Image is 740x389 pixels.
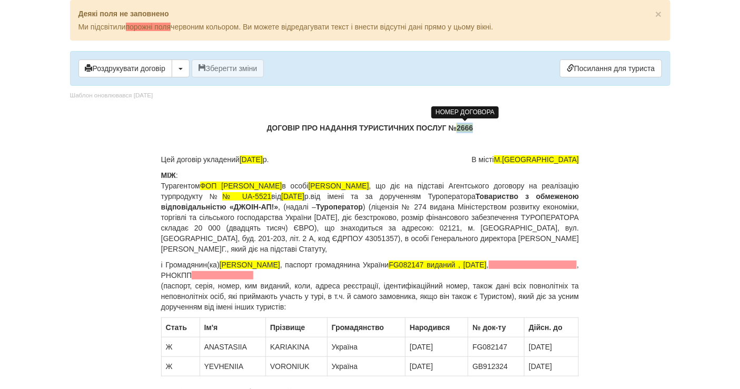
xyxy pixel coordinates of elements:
[161,171,176,179] b: МІЖ
[431,106,499,118] div: НОМЕР ДОГОВОРА
[560,59,662,77] a: Посилання для туриста
[222,192,271,201] span: № UA-5521
[161,170,579,254] p: : Турагентом в особі , що діє на підставі Агентського договору на реалізацію турпродукту № від р....
[494,155,579,164] span: М.[GEOGRAPHIC_DATA]
[525,357,579,376] td: [DATE]
[472,154,579,165] span: В місті
[327,337,405,357] td: Україна
[468,357,525,376] td: GB912324
[78,22,662,32] p: Ми підсвітили червоним кольором. Ви можете відредагувати текст і внести відсутні дані прямо у цьо...
[161,154,269,165] span: Цей договір укладений р.
[78,8,662,19] p: Деякі поля не заповнено
[655,8,662,20] span: ×
[265,318,327,337] th: Прiзвище
[327,357,405,376] td: Україна
[192,59,264,77] button: Зберегти зміни
[200,182,282,190] span: ФОП [PERSON_NAME]
[200,337,265,357] td: ANASTASIIA
[468,337,525,357] td: FG082147
[316,203,363,211] b: Туроператор
[406,337,468,357] td: [DATE]
[406,318,468,337] th: Народився
[308,182,369,190] span: [PERSON_NAME]
[161,260,579,312] p: і Громадянин(ка) , паспорт громадянина України , , РНОКПП (паспорт, серія, номер, ким виданий, ко...
[525,318,579,337] th: Дійсн. до
[200,357,265,376] td: YEVHENIIA
[200,318,265,337] th: Ім'я
[161,337,200,357] td: Ж
[265,357,327,376] td: VORONIUK
[457,124,473,132] span: 2666
[267,124,473,132] b: ДОГОВІР ПРО НАДАННЯ ТУРИСТИЧНИХ ПОСЛУГ №
[265,337,327,357] td: KARIAKINA
[655,8,662,19] button: Close
[161,357,200,376] td: Ж
[281,192,304,201] span: [DATE]
[525,337,579,357] td: [DATE]
[126,23,171,31] span: порожні поля
[220,261,280,269] span: [PERSON_NAME]
[161,318,200,337] th: Стать
[240,155,263,164] span: [DATE]
[70,91,153,100] div: Шаблон оновлювався [DATE]
[468,318,525,337] th: № док-ту
[327,318,405,337] th: Громадянство
[406,357,468,376] td: [DATE]
[389,261,486,269] span: FG082147 виданий , [DATE]
[78,59,172,77] button: Роздрукувати договір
